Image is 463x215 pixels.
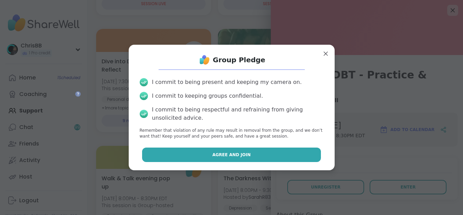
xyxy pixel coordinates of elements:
[152,78,302,86] div: I commit to being present and keeping my camera on.
[75,91,81,97] iframe: Spotlight
[212,152,251,158] span: Agree and Join
[152,106,324,122] div: I commit to being respectful and refraining from giving unsolicited advice.
[140,128,324,139] p: Remember that violation of any rule may result in removal from the group, and we don’t want that!...
[152,92,263,100] div: I commit to keeping groups confidential.
[213,55,265,65] h1: Group Pledge
[142,148,321,162] button: Agree and Join
[198,53,211,67] img: ShareWell Logo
